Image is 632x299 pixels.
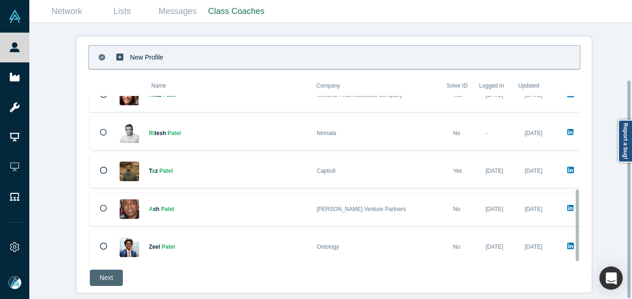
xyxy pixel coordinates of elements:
[149,130,153,136] span: R
[156,206,159,212] span: h
[317,206,406,212] span: [PERSON_NAME] Venture Partners
[163,168,167,174] span: a
[168,130,171,136] span: P
[486,206,504,212] span: [DATE]
[149,206,153,212] span: A
[165,206,168,212] span: a
[8,10,21,23] img: Alchemist Vault Logo
[120,123,139,143] img: Ritesh Patel's Profile Image
[170,244,174,250] span: e
[170,206,173,212] span: e
[150,0,205,22] a: Messages
[149,244,175,250] a: ZeelPatel
[173,206,174,212] span: l
[161,206,165,212] span: P
[161,244,165,250] span: P
[160,130,163,136] span: s
[130,41,163,74] p: New Profile
[151,82,166,89] span: Name
[179,130,181,136] span: l
[153,130,155,136] span: i
[149,168,152,174] span: T
[156,130,160,136] span: e
[486,130,488,136] span: -
[149,130,181,136] a: RiteshPatel
[453,206,460,212] span: No
[166,168,168,174] span: t
[165,244,168,250] span: a
[168,168,171,174] span: e
[618,120,632,163] a: Report a bug!
[149,206,175,212] a: AshPatel
[317,244,339,250] span: Ontology
[149,244,152,250] span: Z
[120,238,139,257] img: Zeel Patel's Profile Image
[518,82,539,89] span: Updated
[447,82,468,89] span: Solve ID
[171,168,173,174] span: l
[155,168,158,174] span: z
[168,206,170,212] span: t
[479,82,504,89] span: Logged In
[205,0,268,22] a: Class Coaches
[168,244,170,250] span: t
[175,130,176,136] span: t
[171,130,175,136] span: a
[317,130,336,136] span: Nirmata
[453,130,460,136] span: No
[39,0,94,22] a: Network
[149,168,173,174] a: TazPatel
[176,130,180,136] span: e
[486,244,504,250] span: [DATE]
[162,130,166,136] span: h
[453,168,463,174] span: Yes
[159,168,163,174] span: P
[120,162,139,181] img: Taz Patel's Profile Image
[317,168,336,174] span: Captiv8
[525,206,543,212] span: [DATE]
[120,199,139,219] img: Ash Patel's Profile Image
[155,130,156,136] span: t
[94,0,150,22] a: Lists
[525,130,543,136] span: [DATE]
[525,168,543,174] span: [DATE]
[90,270,123,286] button: Next
[316,82,340,89] span: Company
[525,244,543,250] span: [DATE]
[152,244,155,250] span: e
[486,168,504,174] span: [DATE]
[453,244,460,250] span: No
[153,206,156,212] span: s
[174,244,175,250] span: l
[159,244,160,250] span: l
[155,244,159,250] span: e
[152,168,155,174] span: a
[8,276,21,289] img: Mia Scott's Account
